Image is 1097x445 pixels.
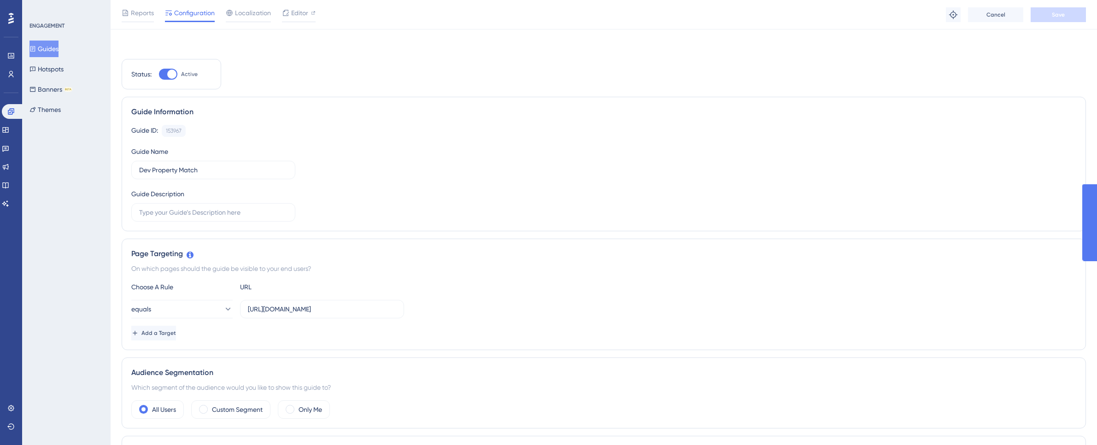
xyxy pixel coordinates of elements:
[139,207,287,217] input: Type your Guide’s Description here
[212,404,263,415] label: Custom Segment
[131,263,1076,274] div: On which pages should the guide be visible to your end users?
[299,404,322,415] label: Only Me
[131,69,152,80] div: Status:
[1058,409,1086,436] iframe: UserGuiding AI Assistant Launcher
[131,146,168,157] div: Guide Name
[141,329,176,337] span: Add a Target
[181,70,198,78] span: Active
[291,7,308,18] span: Editor
[131,248,1076,259] div: Page Targeting
[29,81,72,98] button: BannersBETA
[174,7,215,18] span: Configuration
[131,125,158,137] div: Guide ID:
[1052,11,1065,18] span: Save
[248,304,396,314] input: yourwebsite.com/path
[240,281,341,293] div: URL
[131,304,151,315] span: equals
[29,61,64,77] button: Hotspots
[166,127,182,135] div: 153967
[131,281,233,293] div: Choose A Rule
[131,326,176,340] button: Add a Target
[29,22,65,29] div: ENGAGEMENT
[131,382,1076,393] div: Which segment of the audience would you like to show this guide to?
[968,7,1023,22] button: Cancel
[64,87,72,92] div: BETA
[131,106,1076,117] div: Guide Information
[131,188,184,199] div: Guide Description
[29,41,59,57] button: Guides
[131,300,233,318] button: equals
[235,7,271,18] span: Localization
[131,7,154,18] span: Reports
[986,11,1005,18] span: Cancel
[139,165,287,175] input: Type your Guide’s Name here
[1031,7,1086,22] button: Save
[29,101,61,118] button: Themes
[131,367,1076,378] div: Audience Segmentation
[152,404,176,415] label: All Users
